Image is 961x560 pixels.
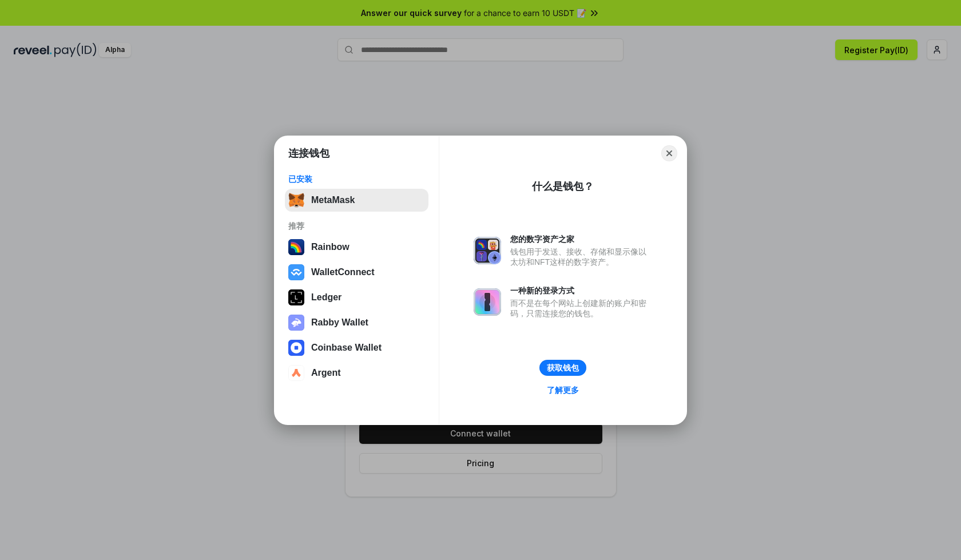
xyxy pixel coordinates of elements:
[285,261,428,284] button: WalletConnect
[661,145,677,161] button: Close
[285,286,428,309] button: Ledger
[285,236,428,259] button: Rainbow
[311,195,355,205] div: MetaMask
[547,385,579,395] div: 了解更多
[288,146,329,160] h1: 连接钱包
[510,234,652,244] div: 您的数字资产之家
[311,242,350,252] div: Rainbow
[311,368,341,378] div: Argent
[285,362,428,384] button: Argent
[285,336,428,359] button: Coinbase Wallet
[474,288,501,316] img: svg+xml,%3Csvg%20xmlns%3D%22http%3A%2F%2Fwww.w3.org%2F2000%2Fsvg%22%20fill%3D%22none%22%20viewBox...
[311,317,368,328] div: Rabby Wallet
[474,237,501,264] img: svg+xml,%3Csvg%20xmlns%3D%22http%3A%2F%2Fwww.w3.org%2F2000%2Fsvg%22%20fill%3D%22none%22%20viewBox...
[311,267,375,277] div: WalletConnect
[288,365,304,381] img: svg+xml,%3Csvg%20width%3D%2228%22%20height%3D%2228%22%20viewBox%3D%220%200%2028%2028%22%20fill%3D...
[285,189,428,212] button: MetaMask
[285,311,428,334] button: Rabby Wallet
[288,315,304,331] img: svg+xml,%3Csvg%20xmlns%3D%22http%3A%2F%2Fwww.w3.org%2F2000%2Fsvg%22%20fill%3D%22none%22%20viewBox...
[288,192,304,208] img: svg+xml,%3Csvg%20fill%3D%22none%22%20height%3D%2233%22%20viewBox%3D%220%200%2035%2033%22%20width%...
[547,363,579,373] div: 获取钱包
[539,360,586,376] button: 获取钱包
[311,343,382,353] div: Coinbase Wallet
[510,247,652,267] div: 钱包用于发送、接收、存储和显示像以太坊和NFT这样的数字资产。
[288,239,304,255] img: svg+xml,%3Csvg%20width%3D%22120%22%20height%3D%22120%22%20viewBox%3D%220%200%20120%20120%22%20fil...
[510,285,652,296] div: 一种新的登录方式
[288,174,425,184] div: 已安装
[288,289,304,305] img: svg+xml,%3Csvg%20xmlns%3D%22http%3A%2F%2Fwww.w3.org%2F2000%2Fsvg%22%20width%3D%2228%22%20height%3...
[288,221,425,231] div: 推荐
[510,298,652,319] div: 而不是在每个网站上创建新的账户和密码，只需连接您的钱包。
[288,340,304,356] img: svg+xml,%3Csvg%20width%3D%2228%22%20height%3D%2228%22%20viewBox%3D%220%200%2028%2028%22%20fill%3D...
[311,292,341,303] div: Ledger
[288,264,304,280] img: svg+xml,%3Csvg%20width%3D%2228%22%20height%3D%2228%22%20viewBox%3D%220%200%2028%2028%22%20fill%3D...
[540,383,586,398] a: 了解更多
[532,180,594,193] div: 什么是钱包？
